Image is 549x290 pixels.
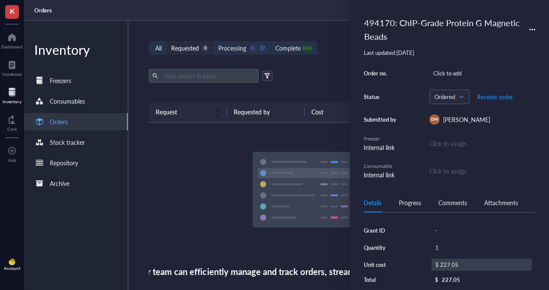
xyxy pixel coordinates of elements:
div: $ 227.05 [431,259,532,271]
a: Consumables [24,93,128,110]
th: Request [149,102,226,122]
a: Freezers [24,72,128,89]
span: DM [431,117,438,123]
div: Add [8,158,16,163]
div: Inventory [24,41,128,58]
div: 494170: ChIP-Grade Protein G Magnetic Beads [360,14,524,45]
img: Empty state [252,152,428,254]
span: [PERSON_NAME] [443,115,490,124]
button: Receive order [477,90,513,104]
div: Orders [50,117,68,126]
div: Consumable [364,162,398,170]
div: Stock tracker [50,138,85,147]
div: Internal link [364,170,398,179]
img: da48f3c6-a43e-4a2d-aade-5eac0d93827f.jpeg [9,258,15,265]
div: Click to assign [429,139,535,148]
div: Order no. [364,69,398,77]
a: Orders [24,113,128,130]
div: Inventory [3,99,21,104]
div: Submitted by [364,116,398,123]
th: Cost [305,102,354,122]
div: Comments [438,198,467,207]
a: Repository [24,154,128,171]
div: Notebook [2,72,22,77]
div: 0 [202,45,209,52]
a: Dashboard [1,30,23,49]
span: Receive order [477,93,513,100]
div: 1816 [304,45,311,52]
div: segmented control [149,41,317,55]
a: Inventory [3,85,21,104]
div: Attachments [484,198,518,207]
span: K [10,6,15,16]
div: Status [364,93,398,101]
a: Notebook [2,58,22,77]
a: Core [7,113,17,132]
div: Complete [275,43,301,53]
a: Archive [24,175,128,192]
div: - [431,224,535,236]
div: Repository [50,158,78,167]
div: Processing [218,43,246,53]
div: Core [7,126,17,132]
span: Ordered [434,93,463,101]
div: Internal link [364,143,398,152]
div: 0 [249,45,256,52]
div: Details [364,198,382,207]
div: 17 [259,45,266,52]
div: Requested [171,43,199,53]
th: Requested by [227,102,305,122]
input: Find orders in table [162,69,255,82]
div: Click to add [429,67,535,79]
div: Unit cost [364,261,407,269]
div: $ [435,276,438,284]
div: Quantity [364,244,407,251]
div: All [155,43,162,53]
div: Progress [399,198,421,207]
div: Dashboard [1,44,23,49]
div: Archive [50,179,69,188]
div: Last updated: [DATE] [364,49,535,57]
div: Freezer [364,135,398,143]
a: Stock tracker [24,134,128,151]
div: 227.05 [442,276,460,284]
a: Orders [34,6,54,14]
div: Account [4,266,21,271]
div: Click to assign [429,166,467,176]
div: Total [364,276,407,284]
div: 1 [431,242,535,254]
div: Grant ID [364,227,407,234]
div: Consumables [50,96,85,106]
div: Freezers [50,76,71,85]
span: Request [156,107,209,117]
